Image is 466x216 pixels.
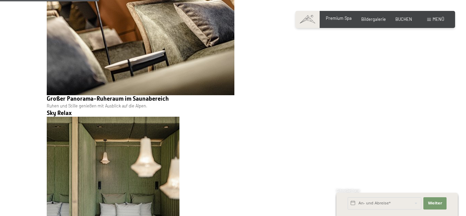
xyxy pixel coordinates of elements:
span: Weiter [428,201,442,206]
span: Großer Panorama-Ruheraum im Saunabereich [47,95,169,102]
a: Bildergalerie [361,16,386,22]
span: Menü [433,16,444,22]
a: BUCHEN [395,16,412,22]
p: Ruhen und Stille genießen mit Ausblick auf die Alpen. [47,102,419,109]
button: Weiter [423,197,447,210]
span: Schnellanfrage [336,189,360,193]
a: Premium Spa [326,15,352,21]
span: Sky Relax [47,110,72,116]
